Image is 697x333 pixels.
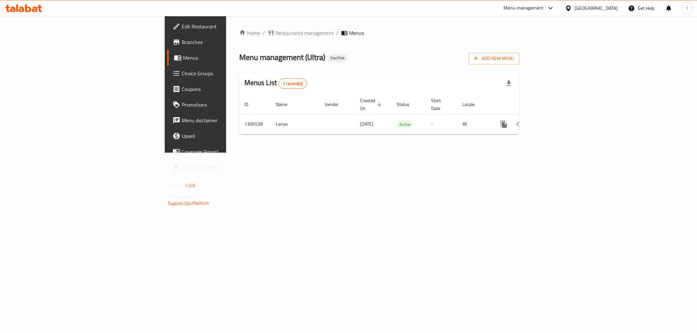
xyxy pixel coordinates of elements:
[268,29,334,37] a: Restaurants management
[328,54,347,62] div: Inactive
[501,76,517,91] div: Export file
[182,23,276,30] span: Edit Restaurant
[167,66,281,81] a: Choice Groups
[426,114,457,134] td: -
[182,38,276,46] span: Branches
[360,97,384,112] span: Created On
[167,113,281,128] a: Menu disclaimer
[349,29,364,37] span: Menus
[168,181,184,190] span: Version:
[182,116,276,124] span: Menu disclaimer
[167,97,281,113] a: Promotions
[168,199,209,207] a: Support.OpsPlatform
[167,128,281,144] a: Upsell
[167,81,281,97] a: Coupons
[239,50,325,65] span: Menu management ( Ultra )
[182,132,276,140] span: Upsell
[512,116,527,132] button: Change Status
[504,4,544,12] div: Menu-management
[336,29,339,37] li: /
[574,5,618,12] div: [GEOGRAPHIC_DATA]
[167,159,281,175] a: Grocery Checklist
[397,100,418,108] span: Status
[271,114,320,134] td: Lanya
[457,114,491,134] td: All
[276,100,296,108] span: Name
[328,55,347,61] span: Inactive
[168,192,198,201] span: Get support on:
[474,54,514,63] span: Add New Menu
[462,100,483,108] span: Locale
[167,19,281,34] a: Edit Restaurant
[279,81,307,87] span: 1 record(s)
[185,181,195,190] span: 1.0.0
[431,97,449,112] span: Start Date
[325,100,347,108] span: Vendor
[244,100,257,108] span: ID
[397,121,413,128] span: Active
[496,116,512,132] button: more
[182,101,276,109] span: Promotions
[244,78,307,89] h2: Menus List
[687,5,688,12] span: l
[167,34,281,50] a: Branches
[469,53,519,65] button: Add New Menu
[167,50,281,66] a: Menus
[182,85,276,93] span: Coupons
[182,148,276,156] span: Coverage Report
[182,163,276,171] span: Grocery Checklist
[167,144,281,159] a: Coverage Report
[182,69,276,77] span: Choice Groups
[239,29,519,37] nav: breadcrumb
[183,54,276,62] span: Menus
[360,120,373,128] span: [DATE]
[275,29,334,37] span: Restaurants management
[239,95,564,134] table: enhanced table
[491,95,564,114] th: Actions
